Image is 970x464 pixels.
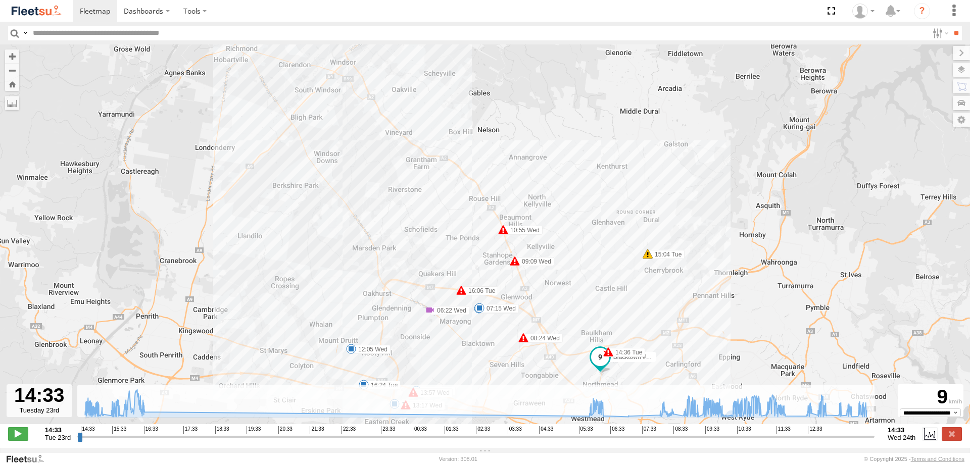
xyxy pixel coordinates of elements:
span: 14:33 [81,426,95,434]
span: 11:33 [777,426,791,434]
strong: 14:33 [45,426,71,434]
label: 06:22 Wed [430,306,469,315]
div: Version: 308.01 [439,456,477,462]
span: 12:33 [808,426,822,434]
span: 00:33 [413,426,427,434]
span: 09:33 [705,426,719,434]
button: Zoom in [5,49,19,63]
div: 9 [899,386,962,408]
label: 14:36 Tue [608,348,645,357]
a: Visit our Website [6,454,52,464]
span: 06:33 [610,426,624,434]
label: 06:29 Wed [479,304,518,314]
label: Play/Stop [8,427,28,440]
label: Search Filter Options [929,26,950,40]
strong: 14:33 [888,426,915,434]
span: 23:33 [381,426,395,434]
button: Zoom Home [5,77,19,91]
a: Terms and Conditions [911,456,964,462]
i: ? [914,3,930,19]
label: Map Settings [953,113,970,127]
span: 04:33 [539,426,553,434]
span: 10:33 [737,426,751,434]
span: 19:33 [247,426,261,434]
span: 17:33 [183,426,198,434]
span: 03:33 [508,426,522,434]
span: 16:33 [144,426,158,434]
label: 10:55 Wed [503,226,543,235]
span: 01:33 [445,426,459,434]
span: 05:33 [579,426,593,434]
label: Measure [5,96,19,110]
div: © Copyright 2025 - [864,456,964,462]
label: Search Query [21,26,29,40]
span: 08:33 [673,426,688,434]
label: Close [942,427,962,440]
span: 02:33 [476,426,490,434]
span: 18:33 [215,426,229,434]
span: Blacktown #1 (T09 - [PERSON_NAME]) [613,353,721,360]
span: 15:33 [112,426,126,434]
label: 15:04 Tue [648,250,685,259]
label: 16:24 Tue [364,381,401,390]
div: Brett Andersen [849,4,878,19]
span: 22:33 [342,426,356,434]
span: Wed 24th Sep 2025 [888,434,915,441]
label: 08:24 Wed [523,334,563,343]
span: 21:33 [310,426,324,434]
img: fleetsu-logo-horizontal.svg [10,4,63,18]
label: 09:09 Wed [515,257,554,266]
span: Tue 23rd Sep 2025 [45,434,71,441]
label: 12:05 Wed [351,345,391,354]
label: 16:06 Tue [461,286,498,295]
button: Zoom out [5,63,19,77]
span: 07:33 [642,426,656,434]
label: 07:15 Wed [479,304,519,313]
span: 20:33 [278,426,293,434]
